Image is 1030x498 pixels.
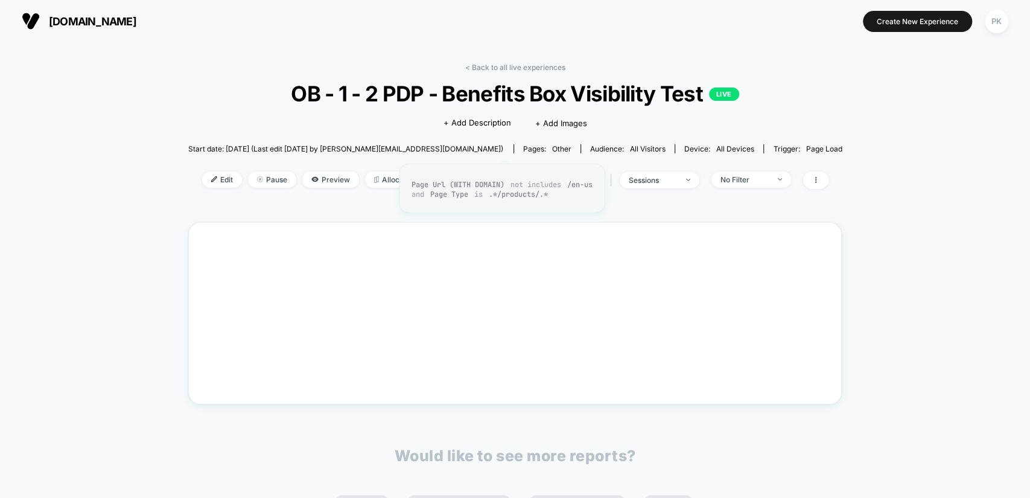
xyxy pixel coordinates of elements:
p: Would like to see more reports? [395,447,636,465]
button: [DOMAIN_NAME] [18,11,140,31]
div: PK [985,10,1008,33]
div: sessions [629,176,677,185]
span: | [607,171,620,189]
span: Preview [302,171,359,188]
span: Pause [248,171,296,188]
img: rebalance [374,176,379,183]
span: .*/products/.* [489,190,548,199]
img: edit [211,176,217,182]
span: and [412,190,424,199]
span: + Add Description [443,117,511,129]
button: PK [981,9,1012,34]
img: end [257,176,263,182]
span: + Add Images [535,118,587,128]
span: [DOMAIN_NAME] [49,15,136,28]
p: LIVE [709,88,739,101]
img: end [686,179,690,181]
span: not includes [510,180,561,190]
span: Page Type [430,190,468,199]
span: Allocation: 50% [365,171,444,188]
span: All Visitors [630,144,666,153]
span: Page Url (WITH DOMAIN) [412,180,504,190]
div: Trigger: [773,144,842,153]
span: OB - 1 - 2 PDP - Benefits Box Visibility Test [221,81,809,106]
span: all devices [716,144,754,153]
span: Page Load [806,144,842,153]
div: Audience: [590,144,666,153]
span: /en-us [567,180,593,190]
span: is [474,190,483,199]
span: Start date: [DATE] (Last edit [DATE] by [PERSON_NAME][EMAIL_ADDRESS][DOMAIN_NAME]) [188,144,503,153]
span: Edit [202,171,242,188]
span: Device: [675,144,763,153]
img: Visually logo [22,12,40,30]
button: Create New Experience [863,11,972,32]
span: other [552,144,571,153]
div: Pages: [523,144,571,153]
img: end [778,178,782,180]
a: < Back to all live experiences [465,63,565,72]
div: No Filter [720,175,769,184]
